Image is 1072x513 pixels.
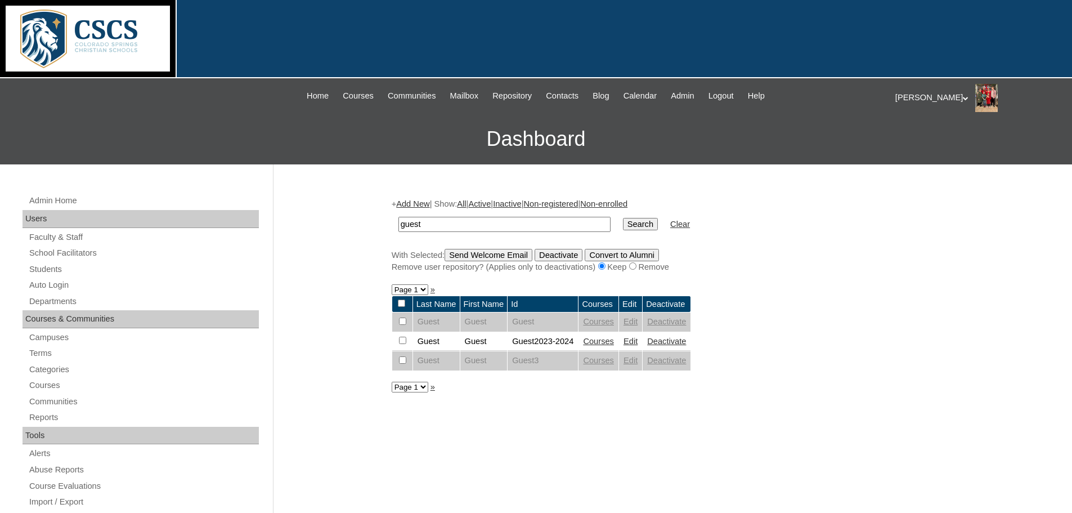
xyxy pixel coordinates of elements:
td: Edit [619,296,642,313]
a: All [457,199,466,208]
a: Home [301,90,334,102]
span: Mailbox [450,90,479,102]
a: Departments [28,295,259,309]
a: Edit [624,356,638,365]
a: Students [28,262,259,276]
td: Guest [413,313,460,332]
td: Guest [460,332,508,351]
td: Guest [508,313,578,332]
a: Courses [583,317,614,326]
a: Import / Export [28,495,259,509]
a: Deactivate [647,317,686,326]
a: Clear [670,220,690,229]
input: Search [398,217,611,232]
a: Courses [583,337,614,346]
a: Calendar [618,90,662,102]
a: Add New [396,199,429,208]
span: Blog [593,90,609,102]
td: Guest [460,351,508,371]
a: Alerts [28,447,259,461]
a: Categories [28,363,259,377]
a: Non-enrolled [580,199,627,208]
a: Deactivate [647,337,686,346]
a: Active [468,199,491,208]
span: Courses [343,90,374,102]
a: Faculty & Staff [28,230,259,244]
td: Last Name [413,296,460,313]
a: Logout [703,90,739,102]
a: Communities [382,90,442,102]
img: logo-white.png [6,6,170,72]
span: Contacts [546,90,578,102]
td: Courses [578,296,618,313]
td: Id [508,296,578,313]
a: » [430,382,435,391]
a: Admin [665,90,700,102]
span: Communities [388,90,436,102]
a: Mailbox [445,90,485,102]
td: Guest3 [508,351,578,371]
td: Guest [413,332,460,351]
div: Tools [23,427,259,445]
a: School Facilitators [28,246,259,260]
div: Remove user repository? (Applies only to deactivations) Keep Remove [392,261,949,273]
a: Contacts [540,90,584,102]
a: Inactive [493,199,522,208]
a: Courses [583,356,614,365]
span: Home [307,90,329,102]
div: Users [23,210,259,228]
div: Courses & Communities [23,310,259,328]
a: Courses [28,378,259,392]
a: Terms [28,346,259,360]
a: Reports [28,411,259,425]
input: Convert to Alumni [585,249,659,261]
h3: Dashboard [6,114,1066,164]
div: With Selected: [392,249,949,273]
a: Blog [587,90,615,102]
span: Calendar [624,90,657,102]
td: Guest2023-2024 [508,332,578,351]
input: Send Welcome Email [445,249,532,261]
span: Help [748,90,765,102]
a: Deactivate [647,356,686,365]
input: Deactivate [535,249,582,261]
td: First Name [460,296,508,313]
img: Stephanie Phillips [975,84,998,112]
td: Guest [413,351,460,371]
a: Course Evaluations [28,479,259,493]
div: + | Show: | | | | [392,198,949,273]
a: Abuse Reports [28,463,259,477]
a: Help [742,90,770,102]
span: Repository [492,90,532,102]
input: Search [623,218,658,230]
span: Admin [671,90,694,102]
a: Courses [337,90,379,102]
a: Auto Login [28,278,259,292]
a: Repository [487,90,537,102]
td: Guest [460,313,508,332]
div: [PERSON_NAME] [895,84,1061,112]
td: Deactivate [643,296,690,313]
a: » [430,285,435,294]
a: Communities [28,395,259,409]
a: Non-registered [523,199,578,208]
a: Edit [624,337,638,346]
a: Admin Home [28,194,259,208]
span: Logout [708,90,734,102]
a: Campuses [28,331,259,345]
a: Edit [624,317,638,326]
